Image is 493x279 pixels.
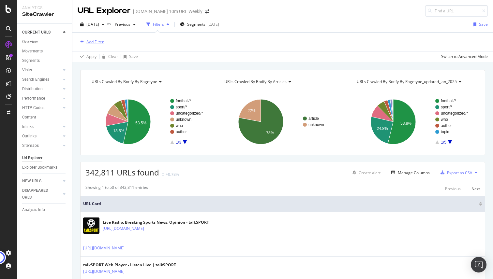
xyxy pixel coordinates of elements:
[176,117,191,122] text: unknown
[441,105,452,109] text: sport/*
[22,48,67,55] a: Movements
[447,170,472,175] div: Export as CSV
[22,114,67,121] a: Content
[22,164,57,171] div: Explorer Bookmarks
[308,116,319,121] text: article
[83,201,477,207] span: URL Card
[144,19,172,30] button: Filters
[22,29,51,36] div: CURRENT URLS
[22,76,61,83] a: Search Engines
[22,29,61,36] a: CURRENT URLS
[207,21,219,27] div: [DATE]
[22,164,67,171] a: Explorer Bookmarks
[439,51,488,62] button: Switch to Advanced Mode
[22,57,40,64] div: Segments
[176,111,203,116] text: uncategorized/*
[112,21,130,27] span: Previous
[22,155,42,161] div: Url Explorer
[22,123,61,130] a: Inlinks
[355,77,474,87] h4: URLs Crawled By Botify By pagetype_updated_jan_2025
[22,48,43,55] div: Movements
[22,86,43,92] div: Distribution
[176,130,187,134] text: author
[22,206,67,213] a: Analysis Info
[389,169,430,176] button: Manage Columns
[85,167,159,178] span: 342,811 URLs found
[78,51,97,62] button: Apply
[162,174,164,175] img: Equal
[22,178,61,185] a: NEW URLS
[445,185,461,192] button: Previous
[153,21,164,27] div: Filters
[441,140,446,145] text: 1/5
[22,187,61,201] a: DISAPPEARED URLS
[441,111,468,116] text: uncategorized/*
[92,79,157,84] span: URLs Crawled By Botify By pagetype
[85,185,148,192] div: Showing 1 to 50 of 342,811 entries
[218,93,348,150] div: A chart.
[176,105,187,109] text: sport/*
[86,21,99,27] span: 2025 Sep. 28th
[83,262,176,268] div: talkSPORT Web Player - Listen Live | talkSPORT
[22,123,34,130] div: Inlinks
[266,131,274,135] text: 78%
[166,172,179,177] div: +0.78%
[445,186,461,191] div: Previous
[22,67,61,74] a: Visits
[22,105,44,111] div: HTTP Codes
[22,95,45,102] div: Performance
[308,122,324,127] text: unknown
[176,140,181,145] text: 1/3
[133,8,202,15] div: [DOMAIN_NAME] 10m URL Weekly
[22,86,61,92] a: Distribution
[22,206,45,213] div: Analysis Info
[400,121,411,126] text: 53.8%
[22,133,37,140] div: Outlinks
[22,142,39,149] div: Sitemaps
[22,38,67,45] a: Overview
[107,21,112,26] span: vs
[113,129,124,133] text: 18.5%
[441,99,456,103] text: football/*
[479,21,488,27] div: Save
[22,67,32,74] div: Visits
[90,77,209,87] h4: URLs Crawled By Botify By pagetype
[377,126,388,131] text: 24.8%
[78,5,130,16] div: URL Explorer
[83,217,99,234] img: main image
[398,170,430,175] div: Manage Columns
[247,108,255,113] text: 22%
[22,105,61,111] a: HTTP Codes
[471,185,480,192] button: Next
[83,245,125,251] a: [URL][DOMAIN_NAME]
[438,167,472,178] button: Export as CSV
[176,99,191,103] text: football/*
[471,19,488,30] button: Save
[22,155,67,161] a: Url Explorer
[205,9,209,14] div: arrow-right-arrow-left
[85,93,215,150] svg: A chart.
[175,123,183,128] text: who
[103,219,209,225] div: Live Radio, Breaking Sports News, Opinion - talkSPORT
[83,268,125,275] a: [URL][DOMAIN_NAME]
[135,121,146,125] text: 53.5%
[350,167,381,178] button: Create alert
[351,93,480,150] svg: A chart.
[357,79,457,84] span: URLs Crawled By Botify By pagetype_updated_jan_2025
[22,57,67,64] a: Segments
[22,11,67,18] div: SiteCrawler
[22,142,61,149] a: Sitemaps
[471,257,486,272] div: Open Intercom Messenger
[223,77,342,87] h4: URLs Crawled By Botify By articles
[22,187,55,201] div: DISAPPEARED URLS
[187,21,205,27] span: Segments
[112,19,138,30] button: Previous
[441,130,449,134] text: topic
[425,5,488,17] input: Find a URL
[78,38,104,46] button: Add Filter
[359,170,381,175] div: Create alert
[224,79,287,84] span: URLs Crawled By Botify By articles
[86,39,104,45] div: Add Filter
